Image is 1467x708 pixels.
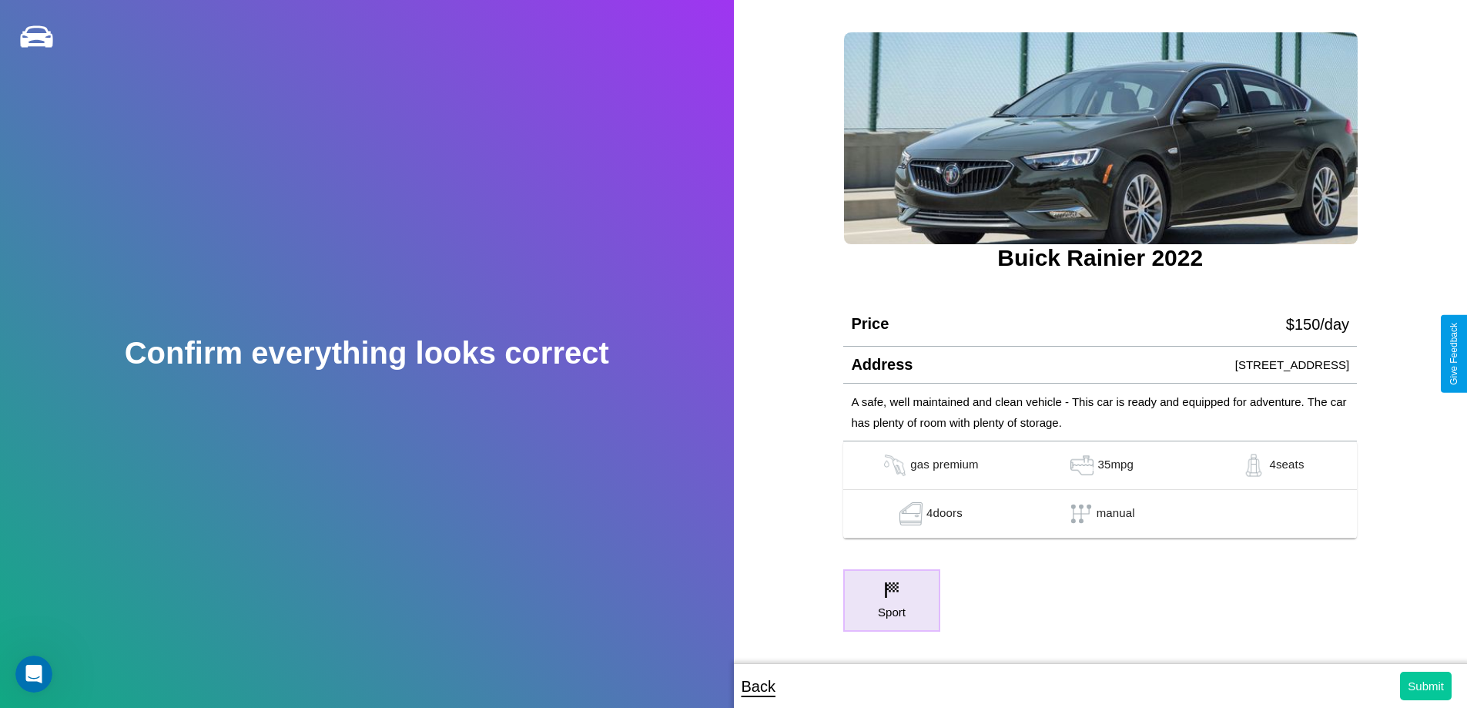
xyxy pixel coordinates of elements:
img: gas [879,454,910,477]
p: [STREET_ADDRESS] [1235,354,1349,375]
img: gas [896,502,926,525]
p: manual [1097,502,1135,525]
iframe: Intercom live chat [15,656,52,693]
p: 4 seats [1269,454,1304,477]
p: Back [742,673,775,700]
div: Give Feedback [1449,323,1459,385]
p: gas premium [910,454,978,477]
img: gas [1067,454,1097,477]
h3: Buick Rainier 2022 [843,245,1357,271]
table: simple table [843,441,1357,539]
p: 4 doors [926,502,963,525]
h4: Price [851,315,889,333]
img: gas [1238,454,1269,477]
p: Sport [878,602,906,622]
button: Submit [1400,672,1452,700]
p: 35 mpg [1097,454,1134,477]
h4: Address [851,356,913,374]
p: A safe, well maintained and clean vehicle - This car is ready and equipped for adventure. The car... [851,391,1349,433]
h2: Confirm everything looks correct [125,336,609,371]
p: $ 150 /day [1286,310,1349,338]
